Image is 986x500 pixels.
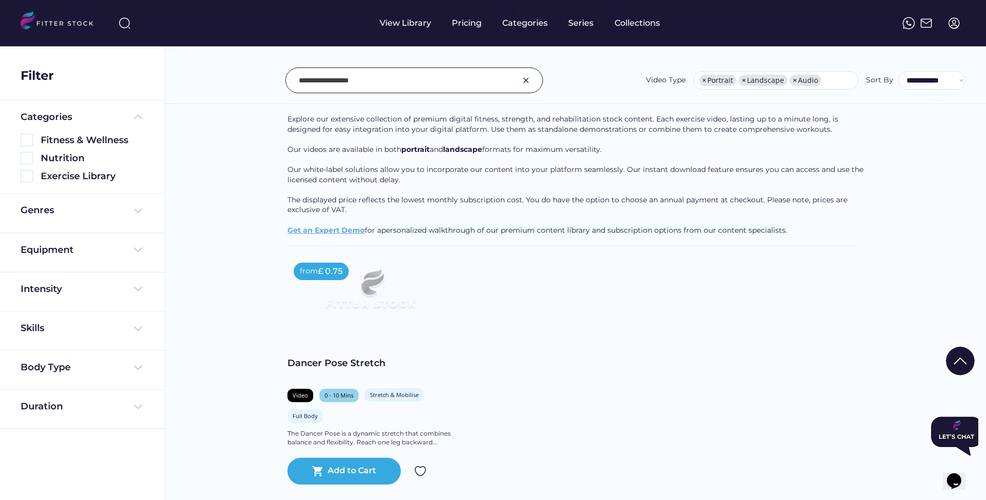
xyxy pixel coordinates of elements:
div: The Dancer Pose is a dynamic stretch that combines balance and flexibility. Reach one leg backwar... [287,429,452,447]
img: profile-circle.svg [948,17,960,29]
div: Categories [21,111,72,124]
div: Nutrition [41,152,144,165]
img: Frame%2051.svg [920,17,932,29]
img: LOGO.svg [21,11,102,32]
span: × [793,77,797,84]
iframe: chat widget [943,459,976,490]
li: Landscape [739,75,787,86]
div: Stretch & Mobilise [370,391,419,399]
div: Skills [21,322,46,335]
div: Video [293,391,308,399]
span: × [742,77,746,84]
iframe: chat widget [927,412,978,460]
div: Duration [21,400,63,413]
span: landscape [443,145,482,154]
span: formats for maximum versatility. [482,145,602,154]
div: View Library [380,18,431,29]
div: Genres [21,204,54,217]
img: Group%201000002326.svg [520,74,532,87]
img: Frame%20%284%29.svg [132,361,144,374]
div: Full Body [293,412,318,420]
img: Chat attention grabber [4,4,56,43]
img: meteor-icons_whatsapp%20%281%29.svg [903,17,915,29]
img: Rectangle%205126.svg [21,170,33,182]
div: Pricing [452,18,482,29]
div: Dancer Pose Stretch [287,357,452,370]
div: Sort By [866,75,893,85]
div: for a [287,114,864,246]
img: search-normal%203.svg [118,17,131,29]
img: Frame%20%284%29.svg [132,283,144,295]
img: Frame%20%285%29.svg [132,111,144,123]
div: Intensity [21,283,62,296]
div: Body Type [21,361,71,374]
img: Group%201000002324.svg [414,465,427,477]
div: fvck [502,5,516,15]
img: Frame%20%284%29.svg [132,204,144,217]
div: 0 - 10 Mins [325,391,353,399]
div: Exercise Library [41,170,144,183]
span: The displayed price reflects the lowest monthly subscription cost. You do have the option to choo... [287,195,849,215]
span: Our white-label solutions allow you to incorporate our content into your platform seamlessly. Our... [287,165,865,184]
span: × [702,77,706,84]
button: shopping_cart [312,465,324,477]
div: Collections [615,18,660,29]
img: Frame%20%284%29.svg [132,401,144,413]
div: Add to Cart [328,465,376,477]
img: Rectangle%205126.svg [21,134,33,146]
div: £ 0.75 [318,266,343,277]
span: Our videos are available in both [287,145,401,154]
img: Rectangle%205126.svg [21,152,33,164]
div: Video Type [646,75,686,85]
img: Frame%2079%20%281%29.svg [304,256,436,331]
li: Audio [790,75,821,86]
img: Frame%20%284%29.svg [132,322,144,335]
span: personalized walkthrough of our premium content library and subscription options from our content... [381,226,787,235]
span: portrait [401,145,430,154]
div: from [300,266,318,277]
img: Frame%20%284%29.svg [132,244,144,256]
div: Fitness & Wellness [41,134,144,147]
a: Get an Expert Demo [287,226,365,235]
div: Series [568,18,594,29]
div: Categories [502,18,548,29]
span: Explore our extensive collection of premium digital fitness, strength, and rehabilitation stock c... [287,114,840,134]
span: and [430,145,443,154]
div: Filter [21,67,54,84]
img: Group%201000002322%20%281%29.svg [946,347,975,375]
div: Equipment [21,244,74,256]
li: Portrait [699,75,736,86]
